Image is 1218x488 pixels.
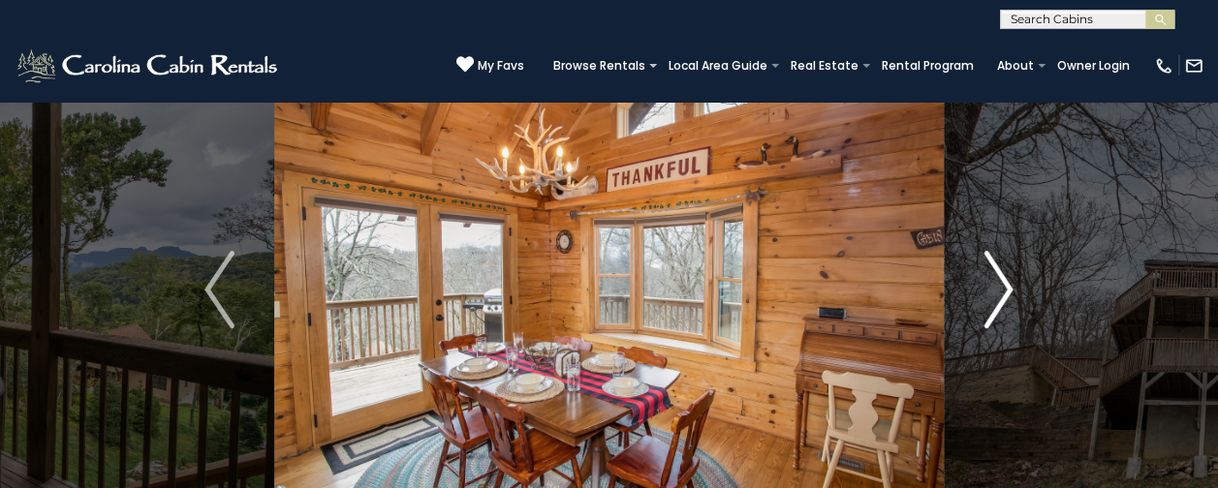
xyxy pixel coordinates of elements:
[544,52,655,79] a: Browse Rentals
[872,52,984,79] a: Rental Program
[1047,52,1140,79] a: Owner Login
[1184,56,1203,76] img: mail-regular-white.png
[984,251,1013,328] img: arrow
[15,46,283,85] img: White-1-2.png
[1154,56,1173,76] img: phone-regular-white.png
[987,52,1044,79] a: About
[456,55,524,76] a: My Favs
[659,52,777,79] a: Local Area Guide
[204,251,234,328] img: arrow
[478,57,524,75] span: My Favs
[781,52,868,79] a: Real Estate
